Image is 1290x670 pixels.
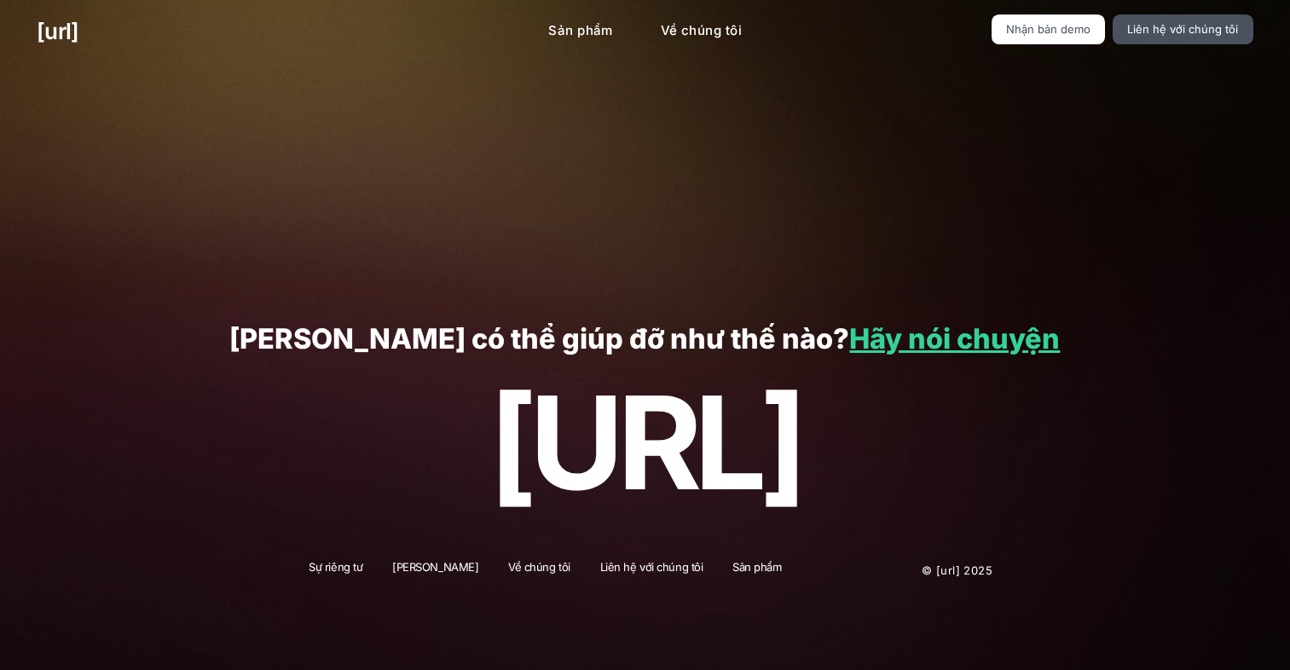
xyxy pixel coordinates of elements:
[1113,14,1253,44] a: Liên hệ với chúng tôi
[497,559,581,581] a: Về chúng tôi
[535,14,626,48] a: Sản phẩm
[849,322,1060,355] a: Hãy nói chuyện
[37,14,78,48] a: [URL]
[721,559,793,581] a: Sản phẩm
[819,559,992,581] p: © [URL] 2025
[589,559,714,581] a: Liên hệ với chúng tôi
[381,559,489,581] a: [PERSON_NAME]
[992,14,1106,44] a: Nhận bản demo
[647,14,755,48] a: Về chúng tôi
[37,370,1252,515] p: [URL]
[37,324,1252,355] p: [PERSON_NAME] có thể giúp đỡ như thế nào?
[298,559,373,581] a: Sự riêng tư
